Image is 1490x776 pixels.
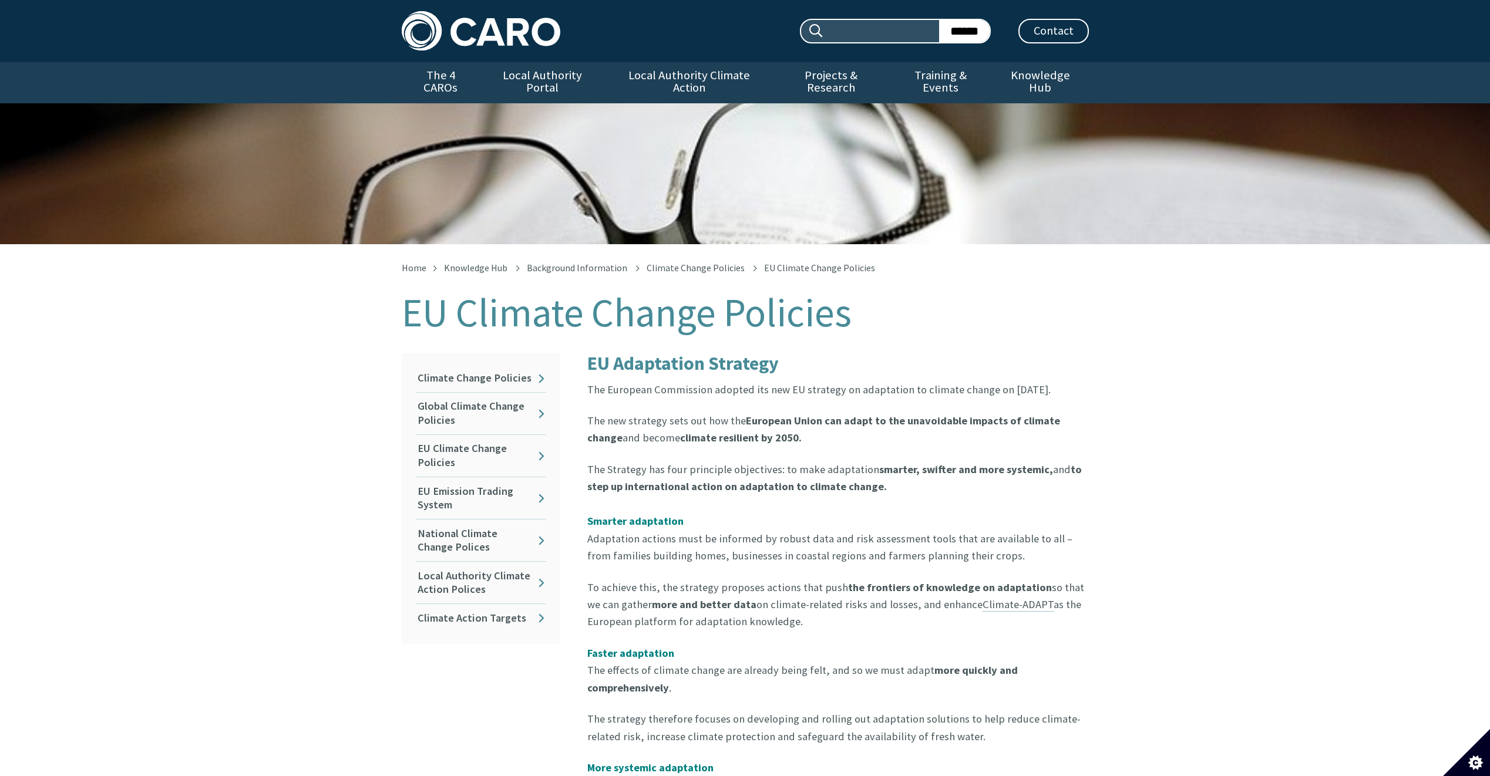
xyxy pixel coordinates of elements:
[587,414,1060,444] b: European Union can adapt to the unavoidable impacts of climate change
[416,393,546,434] a: Global Climate Change Policies
[402,291,1089,335] h1: EU Climate Change Policies
[416,519,546,561] a: National Climate Change Polices
[773,62,889,103] a: Projects & Research
[1018,19,1089,43] a: Contact
[527,262,627,274] a: Background Information
[416,365,546,392] a: Climate Change Policies
[402,62,480,103] a: The 4 CAROs
[647,262,745,274] a: Climate Change Policies
[587,578,1089,630] p: To achieve this, the strategy proposes actions that push so that we can gather on climate-related...
[879,463,1053,476] b: smarter, swifter and more systemic,
[606,62,773,103] a: Local Authority Climate Action
[587,461,1089,565] p: The Strategy has four principle objectives: to make adaptation and Adaptation actions must be inf...
[587,352,779,375] strong: EU Adaptation Strategy
[416,435,546,477] a: EU Climate Change Policies
[587,710,1089,745] p: The strategy therefore focuses on developing and rolling out adaptation solutions to help reduce ...
[587,645,1089,696] p: The effects of climate change are already being felt, and so we must adapt .
[652,598,756,611] b: more and better data
[416,562,546,603] a: Local Authority Climate Action Polices
[587,412,1089,447] p: The new strategy sets out how the and become
[587,514,684,528] span: Smarter adaptation
[848,580,1052,593] b: the frontiers of knowledge on adaptation
[444,262,507,274] a: Knowledge Hub
[992,62,1088,103] a: Knowledge Hub
[983,598,1054,612] a: Climate-ADAPT
[402,262,426,274] a: Home
[587,761,714,774] strong: More systemic adaptation
[587,646,674,660] strong: Faster adaptation
[402,11,560,50] img: Caro logo
[889,62,992,103] a: Training & Events
[587,380,1089,397] p: The European Commission adopted its new EU strategy on adaptation to climate change on [DATE].
[680,431,802,444] b: climate resilient by 2050.
[480,62,606,103] a: Local Authority Portal
[764,262,875,274] span: EU Climate Change Policies
[416,477,546,519] a: EU Emission Trading System
[1443,729,1490,776] button: Set cookie preferences
[416,604,546,632] a: Climate Action Targets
